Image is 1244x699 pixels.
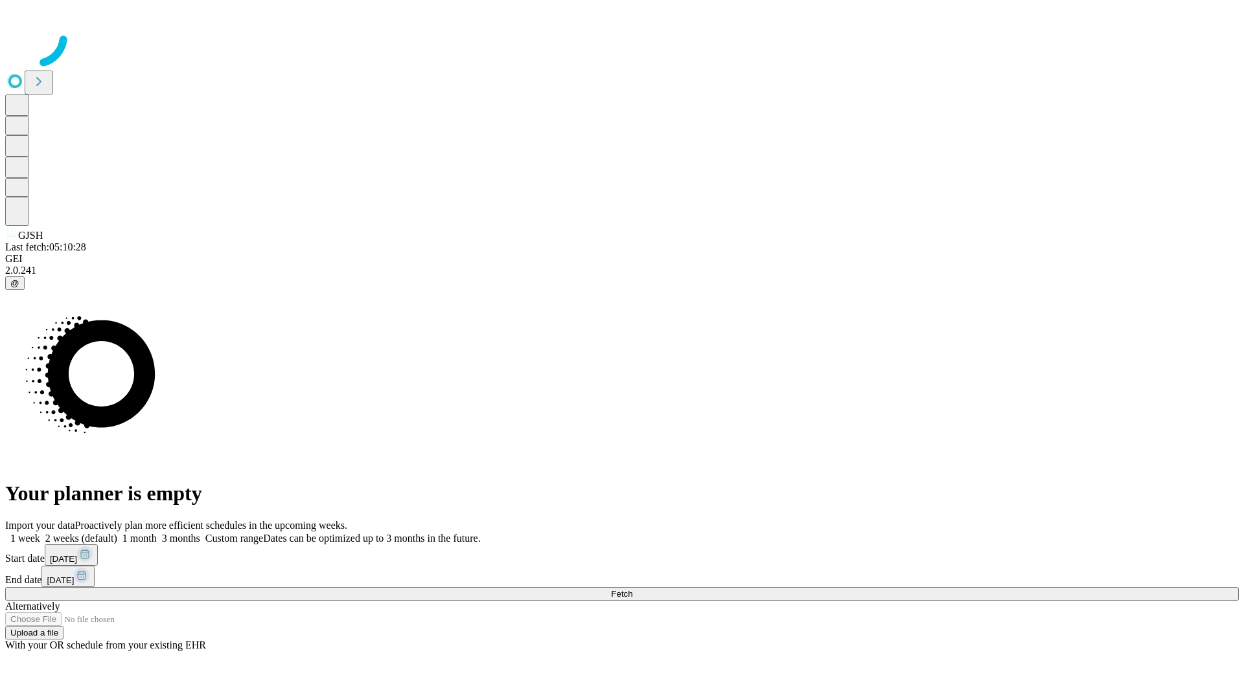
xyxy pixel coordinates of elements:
[10,278,19,288] span: @
[5,626,63,639] button: Upload a file
[10,533,40,544] span: 1 week
[162,533,200,544] span: 3 months
[5,482,1239,505] h1: Your planner is empty
[75,520,347,531] span: Proactively plan more efficient schedules in the upcoming weeks.
[5,601,60,612] span: Alternatively
[5,265,1239,276] div: 2.0.241
[5,520,75,531] span: Import your data
[5,587,1239,601] button: Fetch
[5,241,86,252] span: Last fetch: 05:10:28
[45,533,117,544] span: 2 weeks (default)
[205,533,263,544] span: Custom range
[47,575,74,585] span: [DATE]
[611,589,632,599] span: Fetch
[18,230,43,241] span: GJSH
[5,639,206,650] span: With your OR schedule from your existing EHR
[5,253,1239,265] div: GEI
[45,544,98,566] button: [DATE]
[5,544,1239,566] div: Start date
[5,276,25,290] button: @
[41,566,95,587] button: [DATE]
[50,554,77,564] span: [DATE]
[122,533,157,544] span: 1 month
[263,533,480,544] span: Dates can be optimized up to 3 months in the future.
[5,566,1239,587] div: End date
